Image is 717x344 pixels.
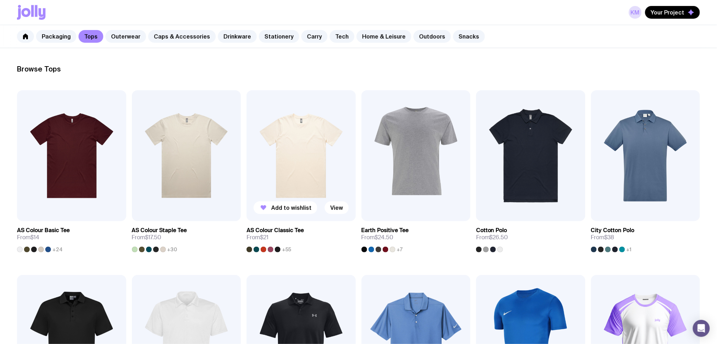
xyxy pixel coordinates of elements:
span: Your Project [651,9,684,16]
span: $14 [30,234,39,241]
span: +24 [52,247,63,252]
span: Add to wishlist [271,204,312,211]
a: Tech [330,30,354,43]
h3: AS Colour Basic Tee [17,227,70,234]
a: AS Colour Classic TeeFrom$21+55 [247,221,356,252]
button: Your Project [645,6,700,19]
h3: AS Colour Classic Tee [247,227,304,234]
a: Outdoors [414,30,451,43]
a: Carry [301,30,328,43]
h3: AS Colour Staple Tee [132,227,187,234]
h3: City Cotton Polo [591,227,635,234]
a: Earth Positive TeeFrom$24.50+7 [362,221,471,252]
a: Outerwear [105,30,146,43]
a: Stationery [259,30,299,43]
a: View [325,201,349,214]
a: Snacks [453,30,485,43]
span: +55 [282,247,291,252]
a: KM [629,6,642,19]
a: Tops [79,30,103,43]
span: From [132,234,162,241]
span: +7 [397,247,403,252]
a: AS Colour Staple TeeFrom$17.50+30 [132,221,241,252]
span: $24.50 [375,234,394,241]
a: Cotton PoloFrom$26.50 [476,221,585,252]
span: $21 [260,234,268,241]
h3: Cotton Polo [476,227,507,234]
span: From [17,234,39,241]
span: $26.50 [490,234,508,241]
span: +1 [626,247,632,252]
span: $17.50 [145,234,162,241]
span: From [247,234,268,241]
span: From [476,234,508,241]
button: Add to wishlist [254,201,317,214]
a: Caps & Accessories [148,30,216,43]
span: $38 [605,234,614,241]
span: From [591,234,614,241]
h2: Browse Tops [17,65,700,73]
span: +30 [167,247,178,252]
span: From [362,234,394,241]
div: Open Intercom Messenger [693,320,710,337]
a: City Cotton PoloFrom$38+1 [591,221,700,252]
a: Packaging [36,30,76,43]
h3: Earth Positive Tee [362,227,409,234]
a: AS Colour Basic TeeFrom$14+24 [17,221,126,252]
a: Drinkware [218,30,257,43]
a: Home & Leisure [357,30,411,43]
